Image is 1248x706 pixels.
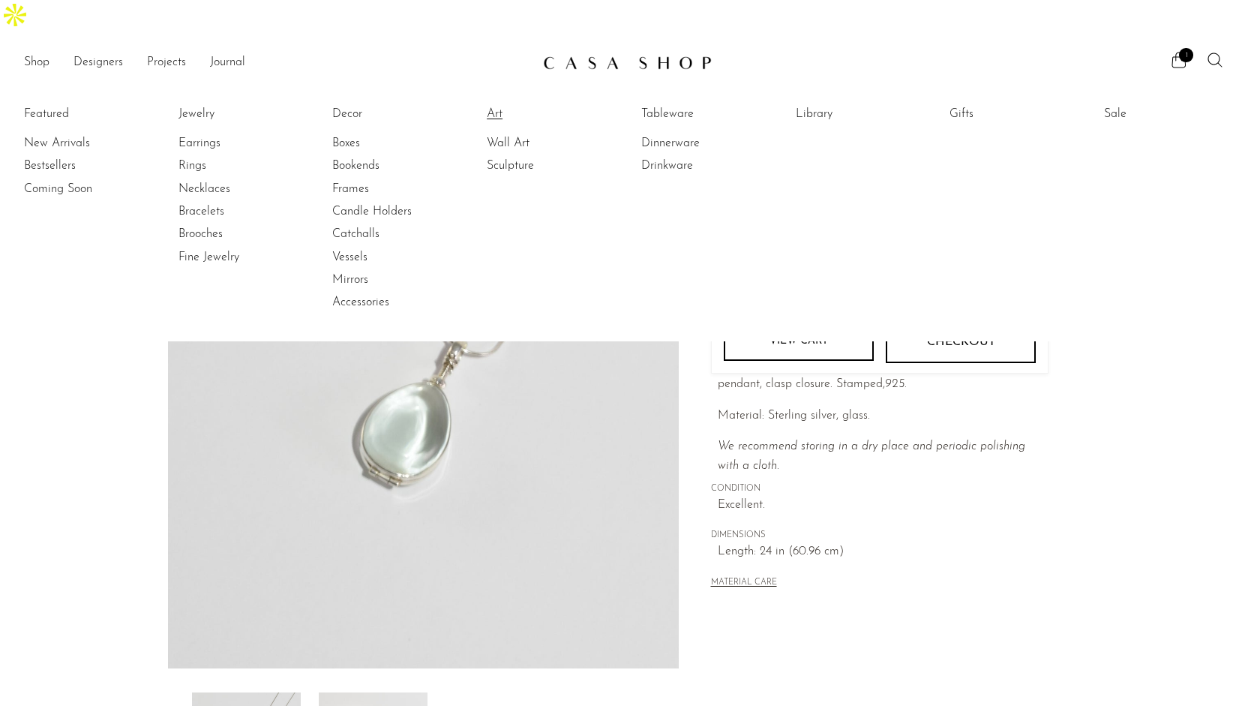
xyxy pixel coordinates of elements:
nav: Desktop navigation [24,50,531,76]
a: Bracelets [178,203,291,220]
a: Bestsellers [24,158,136,174]
a: Wall Art [487,135,599,152]
a: Frames [332,181,445,197]
p: Beautiful sterling necklace with a teardrop shaped glass locket pendant, clasp closure. Stamped, [718,356,1048,394]
a: Journal [210,53,245,73]
ul: Tableware [641,103,754,177]
p: Material: Sterling silver, glass. [718,407,1048,426]
ul: Gifts [949,103,1062,131]
ul: Sale [1104,103,1216,131]
a: Tableware [641,106,754,122]
a: View cart [724,322,874,361]
a: Decor [332,106,445,122]
a: Candle Holders [332,203,445,220]
a: Rings [178,158,291,174]
a: Earrings [178,135,291,152]
a: Gifts [949,106,1062,122]
span: CONDITION [711,482,1048,496]
span: Length: 24 in (60.96 cm) [718,542,1048,562]
a: Coming Soon [24,181,136,197]
a: Projects [147,53,186,73]
em: 925. [885,378,907,390]
a: Shop [24,53,49,73]
ul: Library [796,103,908,131]
span: Excellent. [718,496,1048,515]
a: Mirrors [332,272,445,288]
a: Vessels [332,249,445,266]
a: Jewelry [178,106,291,122]
a: Drinkware [641,158,754,174]
a: Sale [1104,106,1216,122]
a: Fine Jewelry [178,249,291,266]
ul: Featured [24,132,136,200]
button: Checkout [886,322,1036,362]
a: Art [487,106,599,122]
a: New Arrivals [24,135,136,152]
span: DIMENSIONS [711,529,1048,542]
a: Designers [73,53,123,73]
span: Checkout [926,335,994,350]
a: Accessories [332,294,445,311]
a: Bookends [332,158,445,174]
ul: NEW HEADER MENU [24,50,531,76]
span: 1 [1179,48,1193,62]
a: Brooches [178,226,291,242]
a: Dinnerware [641,135,754,152]
ul: Jewelry [178,103,291,269]
ul: Art [487,103,599,177]
a: Boxes [332,135,445,152]
i: We recommend storing in a dry place and periodic polishing with a cloth. [718,440,1025,472]
button: MATERIAL CARE [711,578,777,589]
a: Catchalls [332,226,445,242]
img: Teardrop Glass Locket Necklace [168,106,679,668]
ul: Decor [332,103,445,314]
a: Library [796,106,908,122]
a: Necklaces [178,181,291,197]
a: Sculpture [487,158,599,174]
